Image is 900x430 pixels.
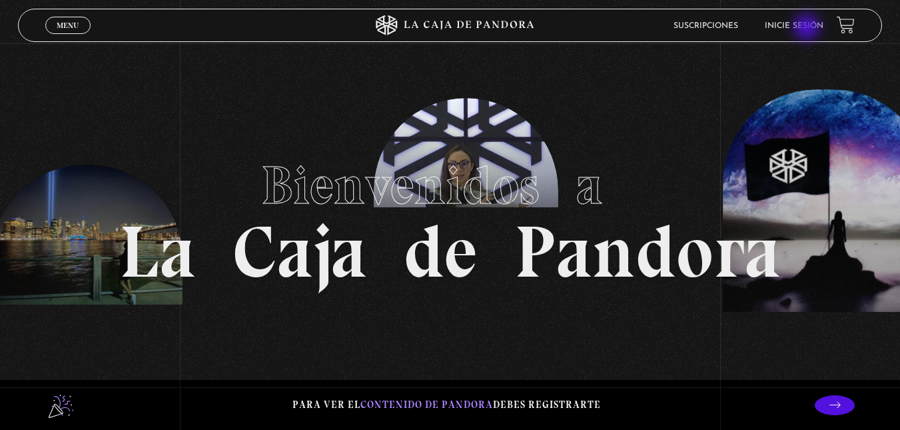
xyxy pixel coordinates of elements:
span: Menu [57,21,79,29]
a: Suscripciones [674,22,738,30]
a: Inicie sesión [765,22,823,30]
h1: La Caja de Pandora [119,142,781,289]
p: Para ver el debes registrarte [292,396,601,414]
span: Bienvenidos a [261,153,640,217]
span: Cerrar [52,33,83,42]
span: contenido de Pandora [360,399,493,411]
a: View your shopping cart [837,16,855,34]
